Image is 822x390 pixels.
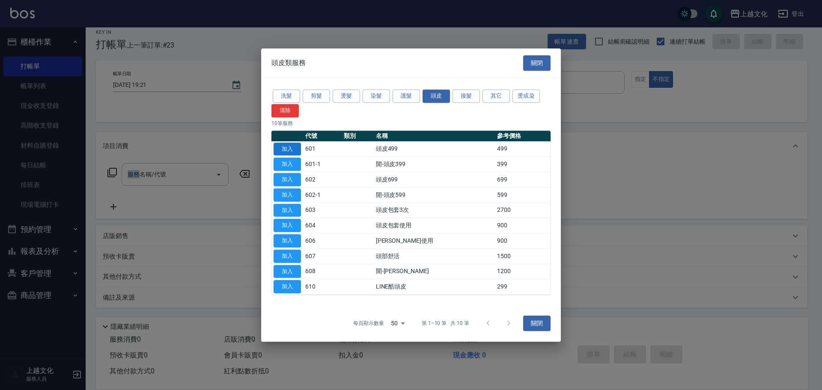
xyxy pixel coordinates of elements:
[374,131,495,142] th: 名稱
[303,218,342,233] td: 604
[374,172,495,188] td: 頭皮699
[374,248,495,264] td: 頭部舒活
[274,250,301,263] button: 加入
[495,172,551,188] td: 699
[303,233,342,249] td: 606
[303,187,342,202] td: 602-1
[353,319,384,327] p: 每頁顯示數量
[271,119,551,127] p: 10 筆服務
[374,187,495,202] td: 開-頭皮599
[495,202,551,218] td: 2700
[274,204,301,217] button: 加入
[342,131,374,142] th: 類別
[274,188,301,202] button: 加入
[422,319,469,327] p: 第 1–10 筆 共 10 筆
[333,89,360,103] button: 燙髮
[274,265,301,278] button: 加入
[495,141,551,157] td: 499
[274,143,301,156] button: 加入
[453,89,480,103] button: 接髮
[274,219,301,232] button: 加入
[374,202,495,218] td: 頭皮包套3次
[523,55,551,71] button: 關閉
[387,312,408,335] div: 50
[495,248,551,264] td: 1500
[303,279,342,295] td: 610
[374,141,495,157] td: 頭皮499
[423,89,450,103] button: 頭皮
[274,234,301,247] button: 加入
[374,218,495,233] td: 頭皮包套使用
[374,157,495,172] td: 開-頭皮399
[274,173,301,186] button: 加入
[274,158,301,171] button: 加入
[495,218,551,233] td: 900
[393,89,420,103] button: 護髮
[495,233,551,249] td: 900
[271,104,299,117] button: 清除
[495,187,551,202] td: 599
[374,264,495,279] td: 開-[PERSON_NAME]
[512,89,540,103] button: 燙或染
[495,279,551,295] td: 299
[303,89,330,103] button: 剪髮
[303,157,342,172] td: 601-1
[363,89,390,103] button: 染髮
[271,59,306,67] span: 頭皮類服務
[495,131,551,142] th: 參考價格
[482,89,510,103] button: 其它
[303,172,342,188] td: 602
[303,248,342,264] td: 607
[273,89,300,103] button: 洗髮
[303,264,342,279] td: 608
[303,141,342,157] td: 601
[274,280,301,293] button: 加入
[303,202,342,218] td: 603
[495,264,551,279] td: 1200
[374,233,495,249] td: [PERSON_NAME]使用
[374,279,495,295] td: LINE酷頭皮
[303,131,342,142] th: 代號
[523,316,551,331] button: 關閉
[495,157,551,172] td: 399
